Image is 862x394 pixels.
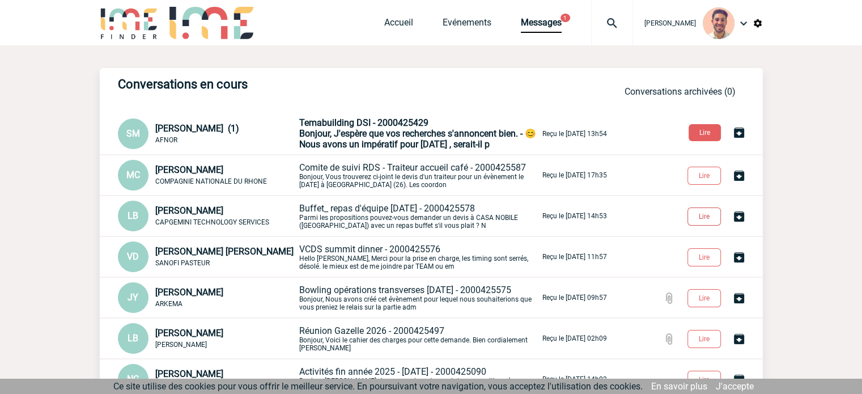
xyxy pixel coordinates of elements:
[155,300,182,308] span: ARKEMA
[687,330,721,348] button: Lire
[542,294,607,302] p: Reçu le [DATE] 09h57
[703,7,734,39] img: 132114-0.jpg
[687,248,721,266] button: Lire
[299,117,428,128] span: Temabuilding DSI - 2000425429
[732,291,746,305] img: Archiver la conversation
[100,7,159,39] img: IME-Finder
[299,203,475,214] span: Buffet_ repas d'équipe [DATE] - 2000425578
[687,289,721,307] button: Lire
[127,251,139,262] span: VD
[299,244,540,270] p: Hello [PERSON_NAME], Merci pour la prise en charge, les timing sont serrés, désolé. le mieux est ...
[678,210,732,221] a: Lire
[542,253,607,261] p: Reçu le [DATE] 11h57
[678,170,732,180] a: Lire
[155,328,223,338] span: [PERSON_NAME]
[299,285,540,311] p: Bonjour, Nous avons créé cet évènement pour lequel nous souhaiterions que vous preniez le relais ...
[732,373,746,387] img: Archiver la conversation
[155,164,223,175] span: [PERSON_NAME]
[155,287,223,298] span: [PERSON_NAME]
[299,128,536,150] span: Bonjour, J'espère que vos recherches s'annoncent bien. - 😊 Nous avons un impératif pour [DATE] , ...
[118,210,607,221] a: LB [PERSON_NAME] CAPGEMINI TECHNOLOGY SERVICES Buffet_ repas d'équipe [DATE] - 2000425578Parmi le...
[732,332,746,346] img: Archiver la conversation
[118,160,297,190] div: Conversation privée : Client - Agence
[118,242,297,272] div: Conversation privée : Client - Agence
[128,333,138,344] span: LB
[689,124,721,141] button: Lire
[118,77,458,91] h3: Conversations en cours
[678,374,732,384] a: Lire
[118,291,607,302] a: JY [PERSON_NAME] ARKEMA Bowling opérations transverses [DATE] - 2000425575Bonjour, Nous avons cré...
[542,130,607,138] p: Reçu le [DATE] 13h54
[118,128,607,138] a: SM [PERSON_NAME] (1) AFNOR Temabuilding DSI - 2000425429Bonjour, J'espère que vos recherches s'an...
[521,17,562,33] a: Messages
[687,371,721,389] button: Lire
[118,282,297,313] div: Conversation privée : Client - Agence
[155,136,177,144] span: AFNOR
[155,205,223,216] span: [PERSON_NAME]
[299,244,440,255] span: VCDS summit dinner - 2000425576
[687,167,721,185] button: Lire
[118,118,297,149] div: Conversation privée : Client - Agence
[651,381,707,392] a: En savoir plus
[542,171,607,179] p: Reçu le [DATE] 17h35
[625,86,736,97] a: Conversations archivées (0)
[716,381,754,392] a: J'accepte
[126,128,140,139] span: SM
[542,375,607,383] p: Reçu le [DATE] 14h02
[299,366,486,377] span: Activités fin année 2025 - [DATE] - 2000425090
[680,126,732,137] a: Lire
[299,325,540,352] p: Bonjour, Voici le cahier des charges pour cette demande. Bien cordialement [PERSON_NAME]
[644,19,696,27] span: [PERSON_NAME]
[118,169,607,180] a: MC [PERSON_NAME] COMPAGNIE NATIONALE DU RHONE Comite de suivi RDS - Traiteur accueil café - 20004...
[443,17,491,33] a: Evénements
[155,218,269,226] span: CAPGEMINI TECHNOLOGY SERVICES
[299,162,540,189] p: Bonjour, Vous trouverez ci-joint le devis d'un traiteur pour un évènement le [DATE] à [GEOGRAPHIC...
[732,210,746,223] img: Archiver la conversation
[118,323,297,354] div: Conversation privée : Client - Agence
[127,374,139,384] span: NG
[384,17,413,33] a: Accueil
[126,170,140,180] span: MC
[299,325,444,336] span: Réunion Gazelle 2026 - 2000425497
[687,207,721,226] button: Lire
[732,126,746,139] img: Archiver la conversation
[542,212,607,220] p: Reçu le [DATE] 14h53
[299,285,511,295] span: Bowling opérations transverses [DATE] - 2000425575
[732,251,746,264] img: Archiver la conversation
[678,292,732,303] a: Lire
[118,251,607,261] a: VD [PERSON_NAME] [PERSON_NAME] SANOFI PASTEUR VCDS summit dinner - 2000425576Hello [PERSON_NAME],...
[118,332,607,343] a: LB [PERSON_NAME] [PERSON_NAME] Réunion Gazelle 2026 - 2000425497Bonjour, Voici le cahier des char...
[155,123,239,134] span: [PERSON_NAME] (1)
[155,341,207,349] span: [PERSON_NAME]
[113,381,643,392] span: Ce site utilise des cookies pour vous offrir le meilleur service. En poursuivant votre navigation...
[542,334,607,342] p: Reçu le [DATE] 02h09
[155,177,267,185] span: COMPAGNIE NATIONALE DU RHONE
[299,162,526,173] span: Comite de suivi RDS - Traiteur accueil café - 2000425587
[678,251,732,262] a: Lire
[299,203,540,230] p: Parmi les propositions pouvez-vous demander un devis à CASA NOBILE ([GEOGRAPHIC_DATA]) avec un re...
[732,169,746,183] img: Archiver la conversation
[118,201,297,231] div: Conversation privée : Client - Agence
[155,259,210,267] span: SANOFI PASTEUR
[678,333,732,344] a: Lire
[560,14,570,22] button: 1
[128,210,138,221] span: LB
[155,246,294,257] span: [PERSON_NAME] [PERSON_NAME]
[128,292,138,303] span: JY
[118,373,607,384] a: NG [PERSON_NAME] CAPGEMINI TECHNOLOGY SERVICES Activités fin année 2025 - [DATE] - 2000425090Bonj...
[299,366,540,393] p: Bonjour [PERSON_NAME], Avez-vous des retours et des propositions à nous partager ? Merci à vous, ...
[155,368,223,379] span: [PERSON_NAME]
